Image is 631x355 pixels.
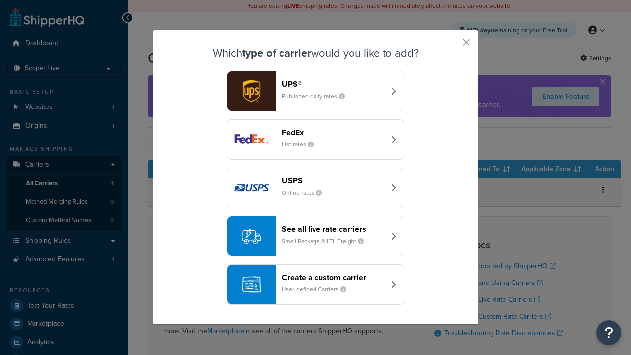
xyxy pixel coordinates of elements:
img: ups logo [227,71,276,111]
header: See all live rate carriers [282,224,385,234]
small: List rates [282,140,321,149]
small: Published daily rates [282,92,352,101]
header: UPS® [282,79,385,89]
h3: Which would you like to add? [178,47,453,59]
header: FedEx [282,128,385,137]
img: icon-carrier-custom-c93b8a24.svg [242,275,261,294]
button: See all live rate carriersSmall Package & LTL Freight [227,216,404,256]
button: Create a custom carrierUser-defined Carriers [227,264,404,305]
img: usps logo [227,168,276,208]
small: Online rates [282,188,330,197]
header: Create a custom carrier [282,273,385,282]
strong: type of carrier [242,45,311,61]
button: ups logoUPS®Published daily rates [227,71,404,111]
small: Small Package & LTL Freight [282,237,372,246]
header: USPS [282,176,385,185]
button: Open Resource Center [596,320,621,345]
img: fedEx logo [227,120,276,159]
button: usps logoUSPSOnline rates [227,168,404,208]
button: fedEx logoFedExList rates [227,119,404,160]
img: icon-carrier-liverate-becf4550.svg [242,227,261,246]
small: User-defined Carriers [282,285,354,294]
